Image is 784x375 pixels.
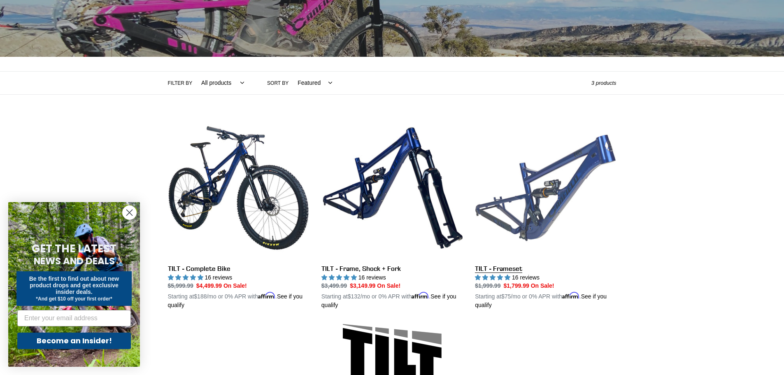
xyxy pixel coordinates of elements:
input: Enter your email address [17,310,131,326]
label: Filter by [168,79,193,87]
label: Sort by [267,79,288,87]
span: Be the first to find out about new product drops and get exclusive insider deals. [29,275,119,295]
button: Close dialog [122,205,137,220]
span: GET THE LATEST [32,241,116,256]
span: 3 products [591,80,616,86]
button: Become an Insider! [17,333,131,349]
span: NEWS AND DEALS [34,254,115,268]
span: *And get $10 off your first order* [36,296,112,302]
